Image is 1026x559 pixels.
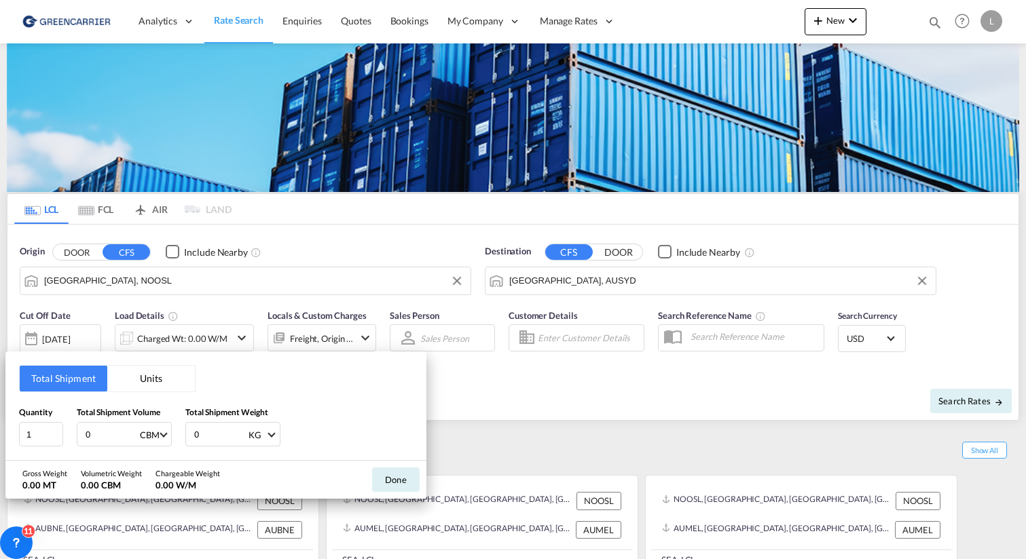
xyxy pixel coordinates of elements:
div: 0.00 CBM [81,479,142,491]
div: Volumetric Weight [81,468,142,478]
input: Qty [19,422,63,446]
input: Enter volume [84,423,139,446]
div: Chargeable Weight [155,468,220,478]
input: Enter weight [193,423,247,446]
div: KG [249,429,261,440]
button: Total Shipment [20,366,107,391]
span: Quantity [19,407,52,417]
span: Total Shipment Volume [77,407,160,417]
button: Units [107,366,195,391]
div: 0.00 W/M [155,479,220,491]
div: Gross Weight [22,468,67,478]
div: 0.00 MT [22,479,67,491]
span: Total Shipment Weight [185,407,268,417]
button: Done [372,467,420,492]
div: CBM [140,429,160,440]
